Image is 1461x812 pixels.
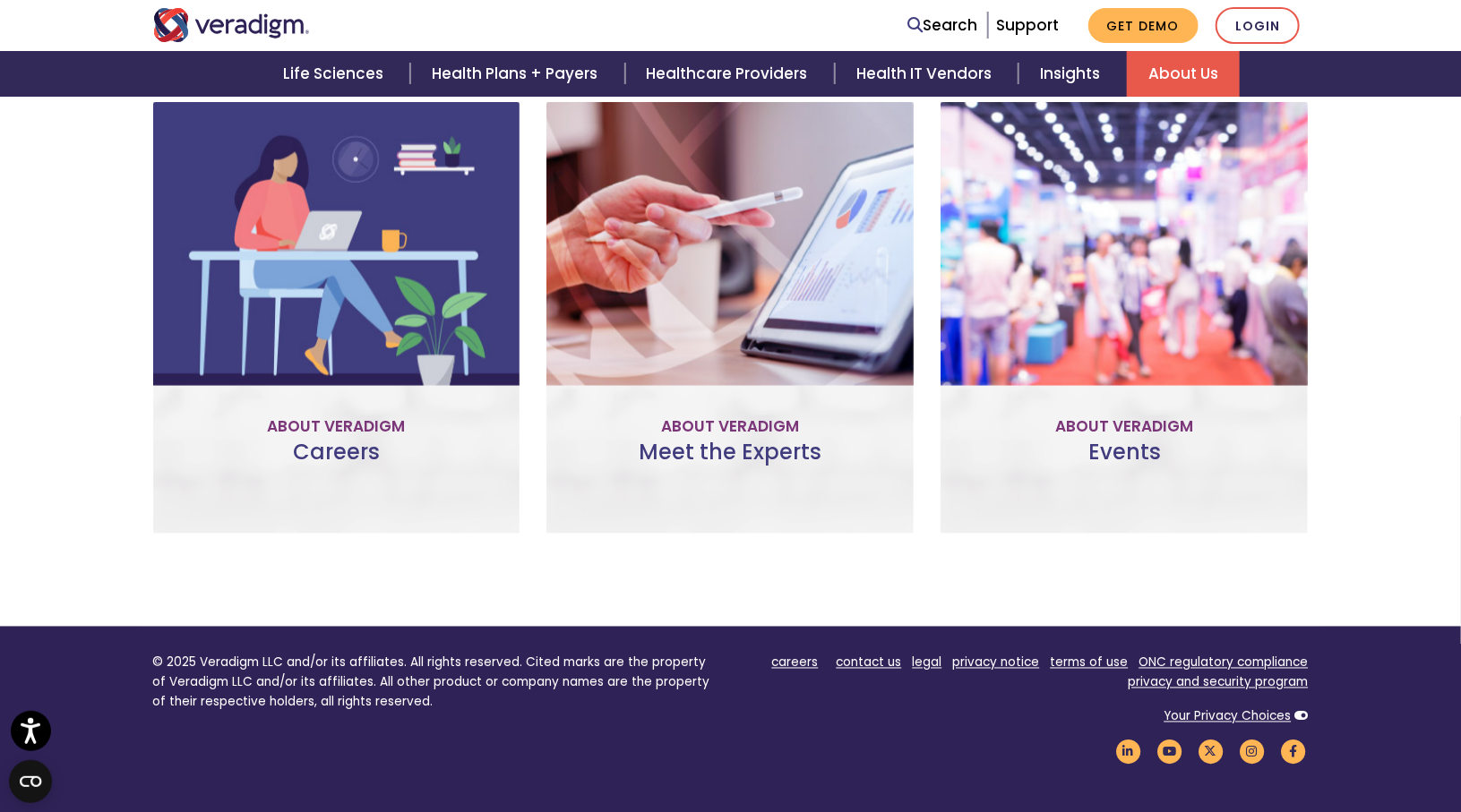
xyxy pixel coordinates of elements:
[997,14,1060,36] a: Support
[955,415,1293,439] p: About Veradigm
[1129,674,1309,691] a: privacy and security program
[1155,744,1185,761] a: Veradigm YouTube Link
[9,760,52,803] button: Open CMP widget
[837,654,902,671] a: contact us
[561,440,899,491] h3: Meet the Experts
[1088,8,1199,43] a: Get Demo
[955,440,1293,491] h3: Events
[953,654,1040,671] a: privacy notice
[262,51,410,97] a: Life Sciences
[1216,7,1300,44] a: Login
[772,654,819,671] a: careers
[561,415,899,439] p: About Veradigm
[1278,744,1309,761] a: Veradigm Facebook Link
[168,440,506,491] h3: Careers
[153,8,310,42] img: Veradigm logo
[913,654,942,671] a: legal
[153,654,718,712] p: © 2025 Veradigm LLC and/or its affiliates. All rights reserved. Cited marks are the property of V...
[1139,654,1309,671] a: ONC regulatory compliance
[1113,744,1144,761] a: Veradigm LinkedIn Link
[1196,744,1226,761] a: Veradigm Twitter Link
[625,51,835,97] a: Healthcare Providers
[410,51,624,97] a: Health Plans + Payers
[1127,51,1240,97] a: About Us
[1018,51,1127,97] a: Insights
[168,415,506,439] p: About Veradigm
[1051,654,1129,671] a: terms of use
[1165,708,1292,725] a: Your Privacy Choices
[1237,744,1268,761] a: Veradigm Instagram Link
[908,13,978,38] a: Search
[835,51,1018,97] a: Health IT Vendors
